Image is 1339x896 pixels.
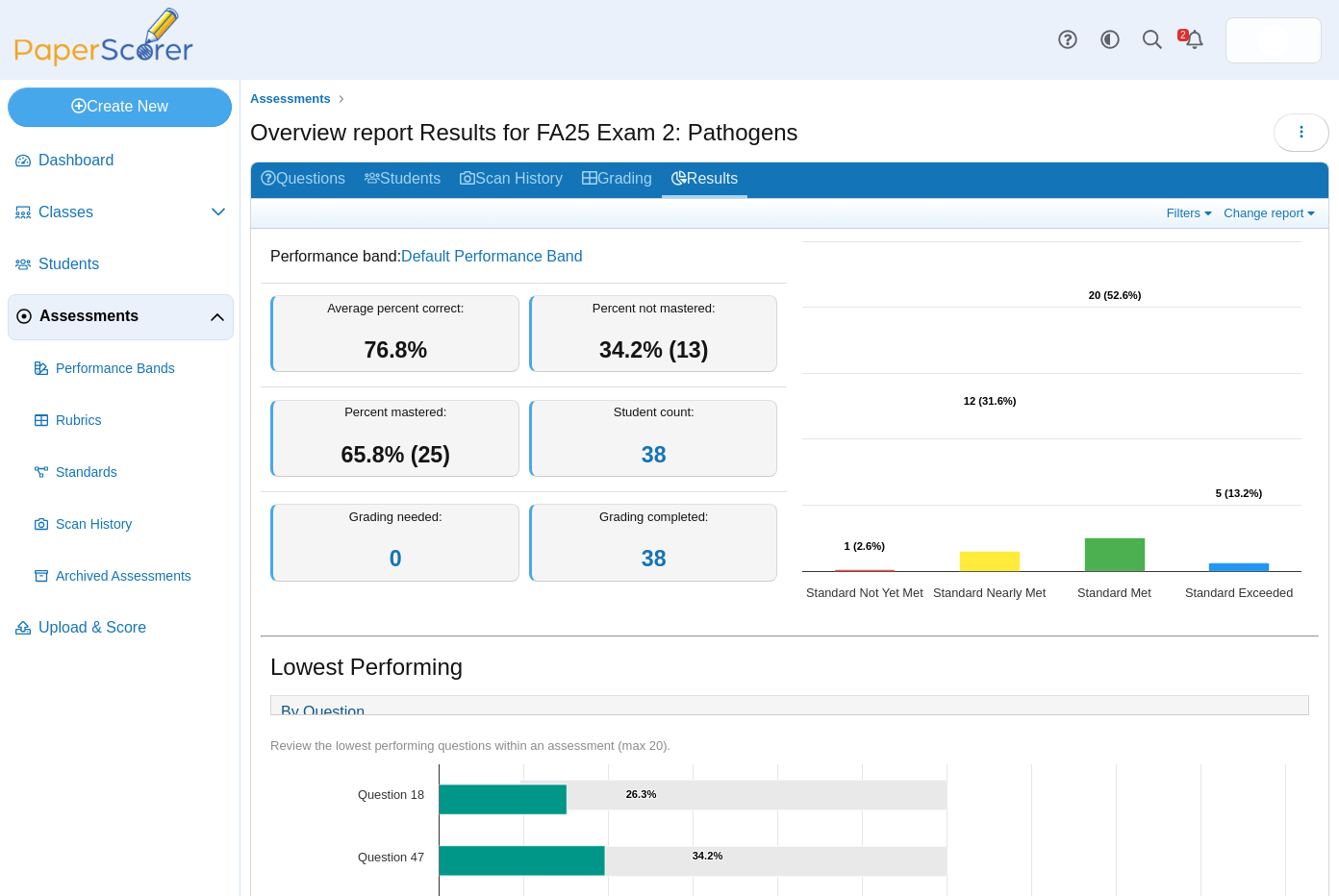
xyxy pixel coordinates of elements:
[358,787,424,802] text: Question 18
[8,87,232,126] a: Create New
[358,850,424,864] text: Question 47
[245,87,336,112] a: Assessments
[845,540,886,552] text: 1 (2.6%)
[355,162,450,198] a: Students
[8,8,200,66] img: PaperScorer
[270,504,519,582] div: Grading needed:
[56,567,226,586] span: Archived Assessments
[341,442,450,467] span: 65.8% (25)
[1089,289,1142,301] text: 20 (52.6%)
[401,248,583,264] a: Default Performance Band
[1209,563,1270,572] path: Standard Exceeded, 5. Overall Assessment Performance.
[439,845,605,875] path: Question 47, 34.2%. % of Points Earned.
[626,788,657,800] text: 26.3%
[1258,25,1289,56] img: ps.hreErqNOxSkiDGg1
[529,504,778,582] div: Grading completed:
[662,162,747,198] a: Results
[27,554,234,600] a: Archived Assessments
[8,53,200,69] a: PaperScorer
[1185,585,1293,600] text: Standard Exceeded
[38,150,226,171] span: Dashboard
[793,232,1311,616] svg: Interactive chart
[27,502,234,548] a: Scan History
[8,606,234,652] a: Upload & Score
[1162,205,1221,221] a: Filters
[642,442,667,467] a: 38
[270,295,519,373] div: Average percent correct:
[642,546,667,571] a: 38
[693,850,723,861] text: 34.2%
[450,162,572,198] a: Scan History
[806,585,923,600] text: Standard Not Yet Met
[271,696,374,729] a: By Question
[27,346,234,392] a: Performance Bands
[8,294,234,340] a: Assessments
[38,202,211,223] span: Classes
[8,138,234,185] a: Dashboard
[933,585,1047,600] text: Standard Nearly Met
[27,398,234,444] a: Rubrics
[364,337,427,362] span: 76.8%
[519,780,947,810] path: Question 18, 73.7. .
[38,617,226,638] span: Upload & Score
[56,515,226,535] span: Scan History
[1077,585,1151,600] text: Standard Met
[8,242,234,288] a: Students
[56,463,226,483] span: Standards
[390,546,402,571] a: 0
[543,846,947,877] path: Question 47, 65.8. .
[250,91,331,106] span: Assessments
[1174,19,1216,62] a: Alerts
[572,162,662,198] a: Grading
[529,295,778,373] div: Percent not mastered:
[56,360,226,379] span: Performance Bands
[270,737,1309,755] div: Review the lowest performing questions within an assessment (max 20).
[599,337,708,362] span: 34.2% (13)
[1225,17,1322,63] a: ps.hreErqNOxSkiDGg1
[56,411,226,431] span: Rubrics
[1216,487,1263,499] text: 5 (13.2%)
[1219,205,1324,221] a: Change report
[1085,538,1146,572] path: Standard Met, 20. Overall Assessment Performance.
[439,784,567,814] path: Question 18, 26.3%. % of Points Earned.
[261,232,787,282] dd: Performance band:
[8,190,234,236] a: Classes
[250,116,798,149] h1: Overview report Results for FA25 Exam 2: Pathogens
[964,395,1017,407] text: 12 (31.6%)
[251,162,355,198] a: Questions
[960,552,1021,572] path: Standard Nearly Met, 12. Overall Assessment Performance.
[1258,25,1289,56] span: Micah Willis
[27,450,234,496] a: Standards
[270,651,463,684] h1: Lowest Performing
[835,570,896,572] path: Standard Not Yet Met, 1. Overall Assessment Performance.
[793,232,1319,616] div: Chart. Highcharts interactive chart.
[38,254,226,275] span: Students
[39,306,210,327] span: Assessments
[529,400,778,478] div: Student count:
[270,400,519,478] div: Percent mastered:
